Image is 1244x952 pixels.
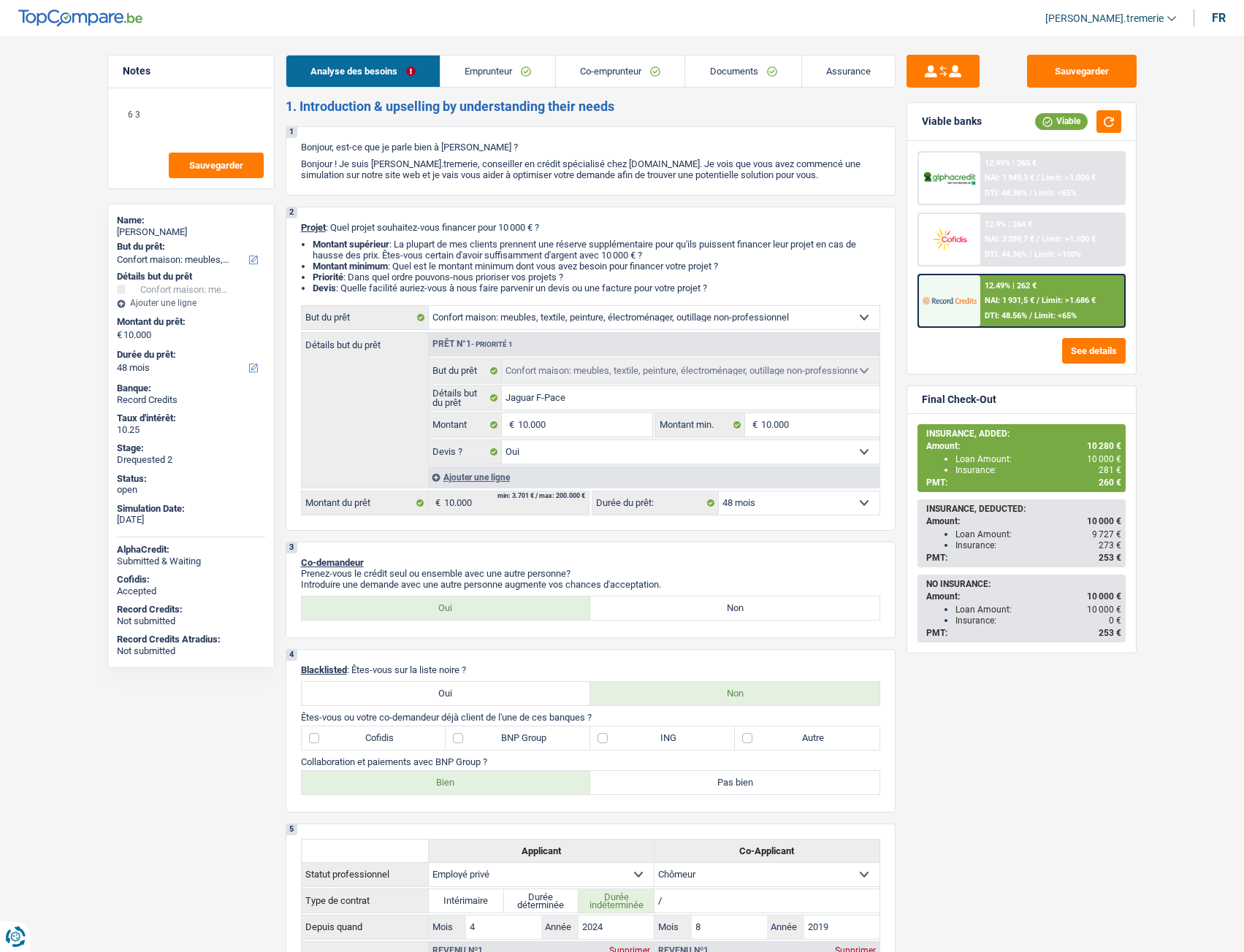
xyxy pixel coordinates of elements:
[985,281,1037,291] div: 12.49% | 262 €
[302,333,428,350] label: Détails but du prêt
[1087,516,1121,526] span: 10 000 €
[579,889,654,913] label: Durée indéterminée
[117,503,265,515] div: Simulation Date:
[117,412,265,424] div: Taux d'intérêt:
[1099,553,1121,563] span: 253 €
[428,839,654,862] th: Applicant
[802,55,895,87] a: Assurance
[497,493,585,499] div: min: 3.701 € / max: 200.000 €
[117,514,265,526] div: [DATE]
[1042,173,1096,183] span: Limit: >1.000 €
[429,440,503,464] label: Devis ?
[117,544,265,556] div: AlphaCredit:
[117,574,265,586] div: Cofidis:
[926,579,1121,589] div: NO INSURANCE:
[926,504,1121,514] div: INSURANCE, DEDUCTED:
[301,664,880,675] p: : Êtes-vous sur la liste noire ?
[1034,311,1077,320] span: Limit: <65%
[117,394,265,406] div: Record Credits
[286,127,297,138] div: 1
[446,726,590,750] label: BNP Group
[117,615,265,627] div: Not submitted
[301,557,364,568] span: Co-demandeur
[923,226,977,253] img: Cofidis
[313,272,343,283] strong: Priorité
[590,771,879,794] label: Pas bien
[466,915,541,939] input: MM
[1029,311,1032,320] span: /
[117,556,265,567] div: Submitted & Waiting
[302,682,591,705] label: Oui
[301,756,880,767] p: Collaboration et paiements avec BNP Group ?
[804,915,879,939] input: AAAA
[301,862,428,886] th: Statut professionnel
[985,250,1027,259] span: DTI: 44.36%
[313,239,880,261] li: : La plupart de mes clients prennent une réserve supplémentaire pour qu'ils puissent financer leu...
[1099,465,1121,475] span: 281 €
[692,915,767,939] input: MM
[117,298,265,308] div: Ajouter une ligne
[313,283,336,293] span: Devis
[985,234,1034,244] span: NAI: 2 289,7 €
[926,516,1121,526] div: Amount:
[926,553,1121,563] div: PMT:
[301,568,880,579] p: Prenez-vous le crédit seul ou ensemble avec une autre personne?
[302,726,446,750] label: Cofidis
[685,55,801,87] a: Documents
[301,142,880,153] p: Bonjour, est-ce que je parle bien à [PERSON_NAME] ?
[590,596,879,620] label: Non
[302,491,428,515] label: Montant du prêt
[117,484,265,496] div: open
[117,424,265,436] div: 10.25
[1037,234,1039,244] span: /
[1109,615,1121,626] span: 0 €
[313,261,880,272] li: : Quel est le montant minimum dont vous avez besoin pour financer votre projet ?
[1087,454,1121,464] span: 10 000 €
[302,596,591,620] label: Oui
[923,287,977,314] img: Record Credits
[429,915,466,939] label: Mois
[117,634,265,645] div: Record Credits Atradius:
[1035,113,1088,129] div: Viable
[117,349,262,361] label: Durée du prêt:
[955,615,1121,626] div: Insurance:
[1034,188,1077,198] span: Limit: <65%
[985,188,1027,198] span: DTI: 48.36%
[1027,55,1137,88] button: Sauvegarder
[286,55,440,87] a: Analyse des besoins
[502,413,518,437] span: €
[1037,173,1039,183] span: /
[985,296,1034,305] span: NAI: 1 931,5 €
[117,473,265,485] div: Status:
[735,726,879,750] label: Autre
[169,153,264,178] button: Sauvegarder
[18,9,142,27] img: TopCompare Logo
[301,222,326,233] span: Projet
[955,604,1121,615] div: Loan Amount:
[1045,12,1164,25] span: [PERSON_NAME].tremerie
[556,55,684,87] a: Co-emprunteur
[117,383,265,394] div: Banque:
[504,889,579,913] label: Durée déterminée
[955,529,1121,540] div: Loan Amount:
[654,839,879,862] th: Co-Applicant
[117,604,265,615] div: Record Credits:
[117,586,265,597] div: Accepted
[590,726,735,750] label: ING
[1212,11,1226,25] div: fr
[1087,604,1121,615] span: 10 000 €
[117,329,122,341] span: €
[1037,296,1039,305] span: /
[579,915,654,939] input: AAAA
[313,272,880,283] li: : Dans quel ordre pouvons-nous prioriser vos projets ?
[123,65,259,77] h5: Notes
[955,465,1121,475] div: Insurance:
[429,889,504,913] label: Intérimaire
[656,413,745,437] label: Montant min.
[1029,250,1032,259] span: /
[286,99,896,115] h2: 1. Introduction & upselling by understanding their needs
[440,55,555,87] a: Emprunteur
[117,215,265,226] div: Name:
[985,158,1037,168] div: 12.99% | 265 €
[592,491,719,515] label: Durée du prêt:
